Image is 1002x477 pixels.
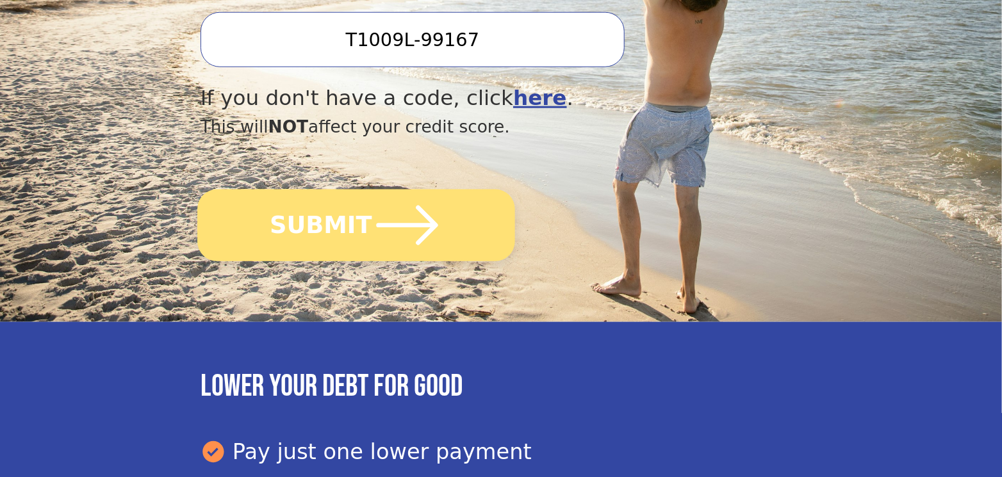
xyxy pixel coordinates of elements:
div: If you don't have a code, click . [201,83,712,114]
span: NOT [268,117,309,136]
div: This will affect your credit score. [201,114,712,140]
h3: Lower your debt for good [201,368,801,405]
a: here [513,86,567,110]
button: SUBMIT [197,190,515,261]
input: Enter your Offer Code: [201,12,625,67]
div: Pay just one lower payment [201,436,801,468]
